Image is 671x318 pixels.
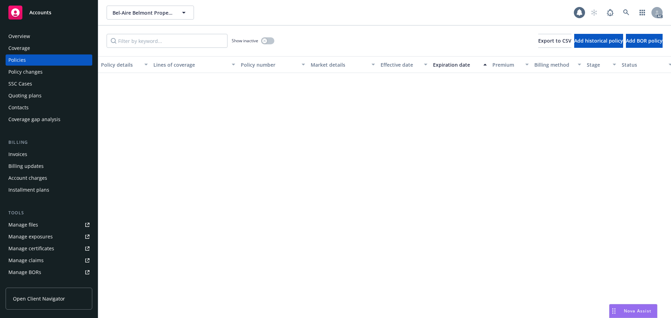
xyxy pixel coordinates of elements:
[574,37,623,44] span: Add historical policy
[626,34,663,48] button: Add BOR policy
[6,184,92,195] a: Installment plans
[6,172,92,184] a: Account charges
[13,295,65,302] span: Open Client Navigator
[587,61,608,68] div: Stage
[6,54,92,66] a: Policies
[6,102,92,113] a: Contacts
[6,114,92,125] a: Coverage gap analysis
[538,34,571,48] button: Export to CSV
[6,161,92,172] a: Billing updates
[8,219,38,230] div: Manage files
[8,243,54,254] div: Manage certificates
[8,31,30,42] div: Overview
[6,267,92,278] a: Manage BORs
[6,139,92,146] div: Billing
[308,56,378,73] button: Market details
[8,231,53,242] div: Manage exposures
[587,6,601,20] a: Start snowing
[8,267,41,278] div: Manage BORs
[8,66,43,77] div: Policy changes
[107,34,228,48] input: Filter by keyword...
[113,9,173,16] span: Bel-Aire Belmont Properties, LLC; [PERSON_NAME]
[8,279,62,290] div: Summary of insurance
[8,54,26,66] div: Policies
[609,304,618,318] div: Drag to move
[430,56,490,73] button: Expiration date
[6,231,92,242] a: Manage exposures
[381,61,420,68] div: Effective date
[8,43,30,54] div: Coverage
[8,102,29,113] div: Contacts
[609,304,657,318] button: Nova Assist
[151,56,238,73] button: Lines of coverage
[6,31,92,42] a: Overview
[574,34,623,48] button: Add historical policy
[538,37,571,44] span: Export to CSV
[241,61,297,68] div: Policy number
[6,78,92,89] a: SSC Cases
[492,61,521,68] div: Premium
[29,10,51,15] span: Accounts
[6,90,92,101] a: Quoting plans
[490,56,532,73] button: Premium
[622,61,664,68] div: Status
[153,61,228,68] div: Lines of coverage
[101,61,140,68] div: Policy details
[238,56,308,73] button: Policy number
[6,243,92,254] a: Manage certificates
[8,78,32,89] div: SSC Cases
[619,6,633,20] a: Search
[6,279,92,290] a: Summary of insurance
[8,255,44,266] div: Manage claims
[532,56,584,73] button: Billing method
[6,209,92,216] div: Tools
[8,161,44,172] div: Billing updates
[534,61,573,68] div: Billing method
[311,61,367,68] div: Market details
[8,149,27,160] div: Invoices
[98,56,151,73] button: Policy details
[603,6,617,20] a: Report a Bug
[8,114,60,125] div: Coverage gap analysis
[378,56,430,73] button: Effective date
[624,308,651,314] span: Nova Assist
[8,184,49,195] div: Installment plans
[635,6,649,20] a: Switch app
[6,3,92,22] a: Accounts
[433,61,479,68] div: Expiration date
[584,56,619,73] button: Stage
[6,66,92,77] a: Policy changes
[232,38,258,44] span: Show inactive
[6,255,92,266] a: Manage claims
[8,172,47,184] div: Account charges
[8,90,42,101] div: Quoting plans
[626,37,663,44] span: Add BOR policy
[6,149,92,160] a: Invoices
[6,219,92,230] a: Manage files
[107,6,194,20] button: Bel-Aire Belmont Properties, LLC; [PERSON_NAME]
[6,43,92,54] a: Coverage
